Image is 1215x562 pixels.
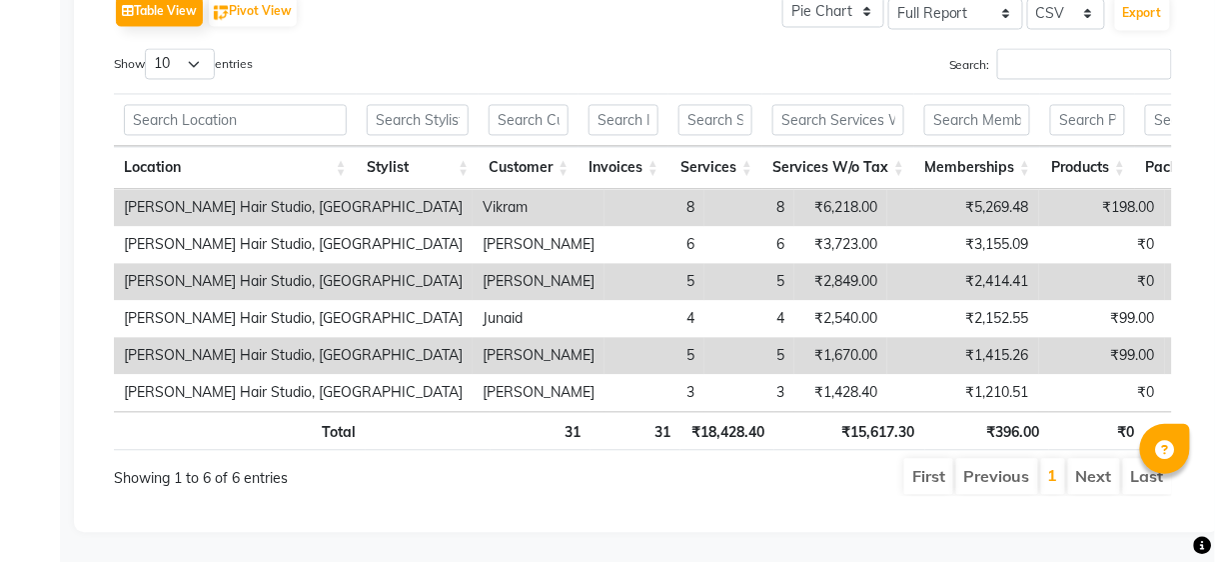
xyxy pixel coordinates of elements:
th: ₹396.00 [925,411,1050,450]
a: 1 [1048,465,1058,485]
input: Search: [997,48,1172,79]
td: [PERSON_NAME] [473,337,605,374]
td: ₹0 [1039,374,1165,411]
td: ₹0 [1039,226,1165,263]
td: [PERSON_NAME] Hair Studio, [GEOGRAPHIC_DATA] [114,300,473,337]
td: [PERSON_NAME] [473,263,605,300]
input: Search Products [1050,104,1125,135]
input: Search Stylist [367,104,469,135]
td: 6 [704,226,794,263]
td: ₹0 [1039,263,1165,300]
input: Search Location [124,104,347,135]
td: 6 [605,226,704,263]
td: ₹2,540.00 [794,300,887,337]
td: ₹1,415.26 [887,337,1039,374]
input: Search Services W/o Tax [772,104,904,135]
div: Showing 1 to 6 of 6 entries [114,456,538,489]
td: ₹3,723.00 [794,226,887,263]
td: ₹5,269.48 [887,189,1039,226]
td: 8 [605,189,704,226]
input: Search Invoices [589,104,658,135]
td: 5 [704,263,794,300]
th: Products: activate to sort column ascending [1040,146,1135,189]
td: ₹1,428.40 [794,374,887,411]
td: [PERSON_NAME] Hair Studio, [GEOGRAPHIC_DATA] [114,337,473,374]
th: ₹18,428.40 [680,411,774,450]
td: [PERSON_NAME] Hair Studio, [GEOGRAPHIC_DATA] [114,263,473,300]
td: ₹3,155.09 [887,226,1039,263]
td: 5 [704,337,794,374]
th: ₹15,617.30 [774,411,924,450]
select: Showentries [145,48,215,79]
td: 8 [704,189,794,226]
input: Search Customer [489,104,569,135]
th: 31 [491,411,591,450]
td: 3 [704,374,794,411]
td: 5 [605,263,704,300]
td: [PERSON_NAME] [473,226,605,263]
td: [PERSON_NAME] Hair Studio, [GEOGRAPHIC_DATA] [114,189,473,226]
img: pivot.png [214,5,229,20]
td: [PERSON_NAME] Hair Studio, [GEOGRAPHIC_DATA] [114,226,473,263]
th: Invoices: activate to sort column ascending [579,146,668,189]
th: Memberships: activate to sort column ascending [914,146,1040,189]
label: Show entries [114,48,253,79]
td: ₹198.00 [1039,189,1165,226]
td: ₹2,414.41 [887,263,1039,300]
th: Total [114,411,366,450]
td: 4 [704,300,794,337]
th: Customer: activate to sort column ascending [479,146,579,189]
td: 4 [605,300,704,337]
th: 31 [591,411,680,450]
td: 3 [605,374,704,411]
th: Location: activate to sort column ascending [114,146,357,189]
th: Services W/o Tax: activate to sort column ascending [762,146,914,189]
input: Search Services [678,104,752,135]
td: ₹1,670.00 [794,337,887,374]
td: ₹1,210.51 [887,374,1039,411]
td: ₹99.00 [1039,337,1165,374]
td: [PERSON_NAME] [473,374,605,411]
td: Vikram [473,189,605,226]
label: Search: [949,48,1172,79]
th: Stylist: activate to sort column ascending [357,146,479,189]
input: Search Memberships [924,104,1030,135]
td: [PERSON_NAME] Hair Studio, [GEOGRAPHIC_DATA] [114,374,473,411]
td: ₹2,152.55 [887,300,1039,337]
th: ₹0 [1049,411,1144,450]
td: Junaid [473,300,605,337]
td: ₹2,849.00 [794,263,887,300]
td: ₹6,218.00 [794,189,887,226]
th: Services: activate to sort column ascending [668,146,762,189]
td: 5 [605,337,704,374]
td: ₹99.00 [1039,300,1165,337]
